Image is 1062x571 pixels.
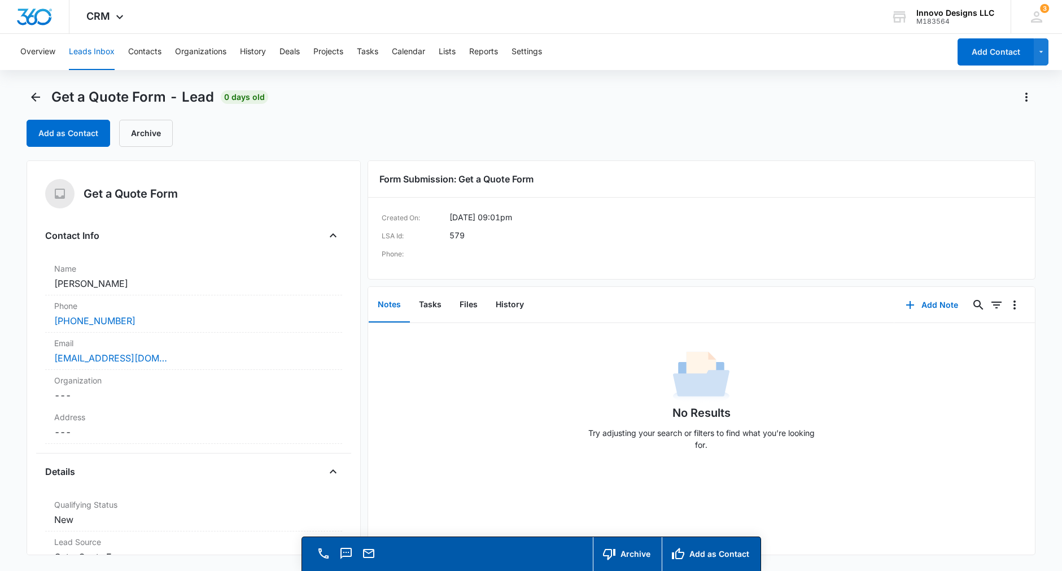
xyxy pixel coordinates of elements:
div: Lead SourceGet a Quote Form [45,531,342,569]
h4: Details [45,465,75,478]
h4: Contact Info [45,229,99,242]
button: Close [324,463,342,481]
button: Add Note [894,291,969,319]
button: Add as Contact [662,537,761,571]
dd: --- [54,389,333,402]
p: Try adjusting your search or filters to find what you’re looking for. [583,427,820,451]
div: notifications count [1040,4,1049,13]
dd: --- [54,425,333,439]
span: Get a Quote Form - Lead [51,89,214,106]
label: Phone [54,300,333,312]
h3: Form Submission: Get a Quote Form [379,172,1024,186]
button: Email [361,546,377,561]
button: Lists [439,34,456,70]
a: Call [316,552,331,562]
h1: No Results [672,404,731,421]
button: Deals [279,34,300,70]
label: Email [54,337,333,349]
button: Filters [987,296,1006,314]
button: Tasks [357,34,378,70]
button: Contacts [128,34,161,70]
button: Projects [313,34,343,70]
label: Qualifying Status [54,499,333,511]
button: Search... [969,296,987,314]
button: Organizations [175,34,226,70]
button: History [487,287,533,322]
dd: [PERSON_NAME] [54,277,333,290]
button: Notes [369,287,410,322]
div: account id [916,18,994,25]
button: Add Contact [958,38,1034,66]
h5: Get a Quote Form [84,185,178,202]
button: Files [451,287,487,322]
div: Qualifying StatusNew [45,494,342,531]
dd: Get a Quote Form [54,550,333,564]
button: Overflow Menu [1006,296,1024,314]
a: [EMAIL_ADDRESS][DOMAIN_NAME] [54,351,167,365]
a: Text [338,552,354,562]
img: No Data [673,348,729,404]
button: Leads Inbox [69,34,115,70]
dt: Phone: [382,247,449,261]
span: CRM [86,10,110,22]
dt: Lead Source [54,536,333,548]
dt: LSA Id: [382,229,449,243]
dd: [DATE] 09:01pm [449,211,512,225]
button: Archive [119,120,173,147]
div: Phone[PHONE_NUMBER] [45,295,342,333]
a: [PHONE_NUMBER] [54,314,136,328]
dd: 579 [449,229,465,243]
button: Back [27,88,45,106]
div: Email[EMAIL_ADDRESS][DOMAIN_NAME] [45,333,342,370]
label: Address [54,411,333,423]
button: Overview [20,34,55,70]
span: 3 [1040,4,1049,13]
div: Name[PERSON_NAME] [45,258,342,295]
div: Address--- [45,407,342,444]
label: Organization [54,374,333,386]
button: Settings [512,34,542,70]
div: Organization--- [45,370,342,407]
button: Call [316,546,331,561]
button: Tasks [410,287,451,322]
button: History [240,34,266,70]
button: Calendar [392,34,425,70]
button: Reports [469,34,498,70]
button: Text [338,546,354,561]
label: Name [54,263,333,274]
button: Close [324,226,342,245]
dd: New [54,513,333,526]
span: 0 days old [221,90,268,104]
button: Add as Contact [27,120,110,147]
button: Actions [1017,88,1035,106]
a: Email [361,552,377,562]
div: account name [916,8,994,18]
button: Archive [593,537,662,571]
dt: Created On: [382,211,449,225]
